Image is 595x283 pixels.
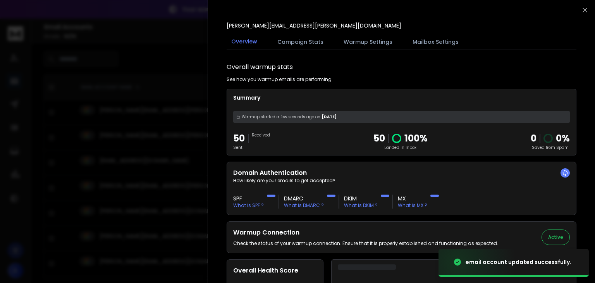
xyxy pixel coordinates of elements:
p: Summary [233,94,570,102]
button: Campaign Stats [273,33,328,50]
button: Overview [227,33,262,51]
p: Saved from Spam [531,145,570,150]
h2: Warmup Connection [233,228,498,237]
strong: 0 [531,132,537,145]
p: 100 % [404,132,428,145]
button: Active [542,230,570,245]
div: [DATE] [233,111,570,123]
p: 50 [373,132,385,145]
button: Mailbox Settings [408,33,463,50]
p: 50 [233,132,245,145]
p: Check the status of your warmup connection. Ensure that it is properly established and functionin... [233,240,498,247]
h3: SPF [233,195,264,202]
p: Landed in Inbox [373,145,428,150]
p: What is SPF ? [233,202,264,209]
p: Received [252,132,270,138]
p: What is MX ? [398,202,427,209]
p: 0 % [556,132,570,145]
p: What is DKIM ? [344,202,378,209]
p: [PERSON_NAME][EMAIL_ADDRESS][PERSON_NAME][DOMAIN_NAME] [227,22,401,29]
h2: Domain Authentication [233,168,570,178]
p: See how you warmup emails are performing [227,76,332,83]
p: Sent [233,145,245,150]
p: How likely are your emails to get accepted? [233,178,570,184]
span: Warmup started a few seconds ago on [242,114,320,120]
h2: Overall Health Score [233,266,317,275]
p: What is DMARC ? [284,202,324,209]
button: Warmup Settings [339,33,397,50]
h3: DKIM [344,195,378,202]
h3: MX [398,195,427,202]
h3: DMARC [284,195,324,202]
h1: Overall warmup stats [227,62,293,72]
